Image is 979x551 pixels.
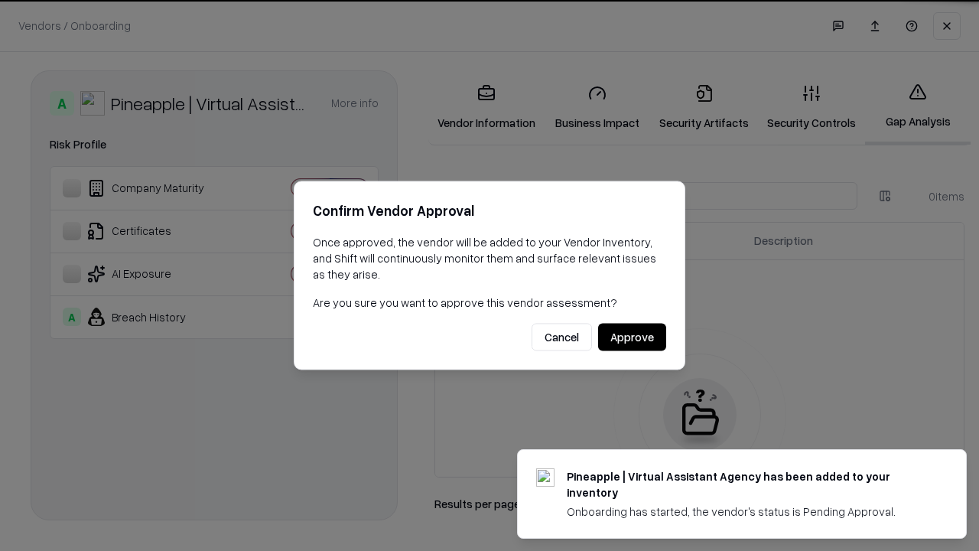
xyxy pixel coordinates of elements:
p: Are you sure you want to approve this vendor assessment? [313,295,666,311]
p: Once approved, the vendor will be added to your Vendor Inventory, and Shift will continuously mon... [313,234,666,282]
div: Onboarding has started, the vendor's status is Pending Approval. [567,504,929,520]
button: Cancel [532,324,592,351]
button: Approve [598,324,666,351]
img: trypineapple.com [536,468,555,487]
h2: Confirm Vendor Approval [313,200,666,222]
div: Pineapple | Virtual Assistant Agency has been added to your inventory [567,468,929,500]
